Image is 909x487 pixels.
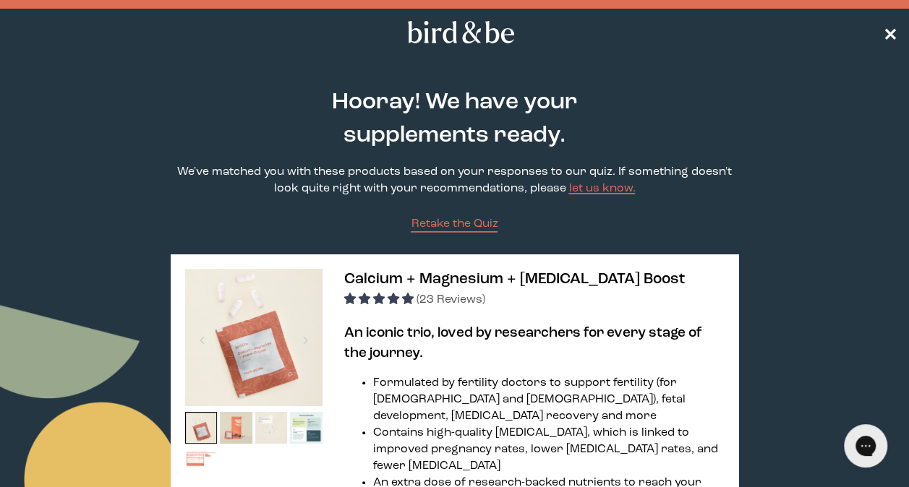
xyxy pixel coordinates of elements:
[185,412,218,444] img: thumbnail image
[373,425,724,475] li: Contains high-quality [MEDICAL_DATA], which is linked to improved pregnancy rates, lower [MEDICAL...
[171,164,738,197] p: We've matched you with these products based on your responses to our quiz. If something doesn't l...
[373,375,724,425] li: Formulated by fertility doctors to support fertility (for [DEMOGRAPHIC_DATA] and [DEMOGRAPHIC_DAT...
[185,269,323,406] img: thumbnail image
[284,86,625,152] h2: Hooray! We have your supplements ready.
[344,294,417,306] span: 4.83 stars
[185,449,218,482] img: thumbnail image
[220,412,252,444] img: thumbnail image
[255,412,288,444] img: thumbnail image
[344,272,685,287] span: Calcium + Magnesium + [MEDICAL_DATA] Boost
[411,216,498,233] a: Retake the Quiz
[883,20,897,45] a: ✕
[837,419,895,473] iframe: Gorgias live chat messenger
[411,218,498,230] span: Retake the Quiz
[883,24,897,41] span: ✕
[344,326,702,361] b: An iconic trio, loved by researchers for every stage of the journey.
[417,294,485,306] span: (23 Reviews)
[290,412,323,444] img: thumbnail image
[568,183,635,194] a: let us know.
